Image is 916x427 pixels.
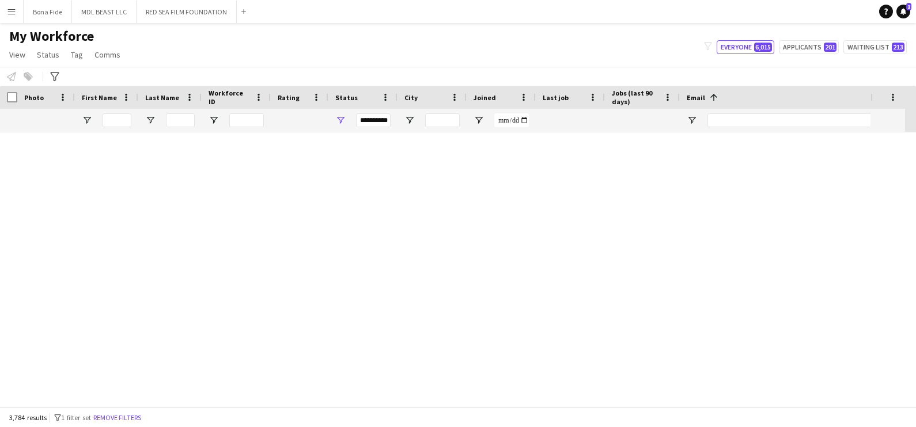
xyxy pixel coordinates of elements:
[82,93,117,102] span: First Name
[166,113,195,127] input: Last Name Filter Input
[335,115,346,125] button: Open Filter Menu
[474,93,496,102] span: Joined
[66,47,88,62] a: Tag
[90,47,125,62] a: Comms
[48,70,62,83] app-action-btn: Advanced filters
[687,93,705,102] span: Email
[145,93,179,102] span: Last Name
[687,115,697,125] button: Open Filter Menu
[612,89,659,106] span: Jobs (last 90 days)
[24,93,44,102] span: Photo
[843,40,907,54] button: Waiting list213
[209,89,250,106] span: Workforce ID
[137,1,237,23] button: RED SEA FILM FOUNDATION
[9,28,94,45] span: My Workforce
[94,49,120,60] span: Comms
[717,40,774,54] button: Everyone6,015
[71,49,83,60] span: Tag
[103,113,131,127] input: First Name Filter Input
[494,113,529,127] input: Joined Filter Input
[754,43,772,52] span: 6,015
[896,5,910,18] a: 1
[779,40,839,54] button: Applicants201
[543,93,569,102] span: Last job
[37,49,59,60] span: Status
[24,1,72,23] button: Bona Fide
[892,43,904,52] span: 213
[229,113,264,127] input: Workforce ID Filter Input
[335,93,358,102] span: Status
[278,93,300,102] span: Rating
[82,115,92,125] button: Open Filter Menu
[425,113,460,127] input: City Filter Input
[61,413,91,422] span: 1 filter set
[404,115,415,125] button: Open Filter Menu
[32,47,64,62] a: Status
[404,93,418,102] span: City
[209,115,219,125] button: Open Filter Menu
[145,115,156,125] button: Open Filter Menu
[824,43,836,52] span: 201
[72,1,137,23] button: MDL BEAST LLC
[9,49,25,60] span: View
[906,3,911,10] span: 1
[5,47,30,62] a: View
[474,115,484,125] button: Open Filter Menu
[91,411,143,424] button: Remove filters
[707,113,903,127] input: Email Filter Input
